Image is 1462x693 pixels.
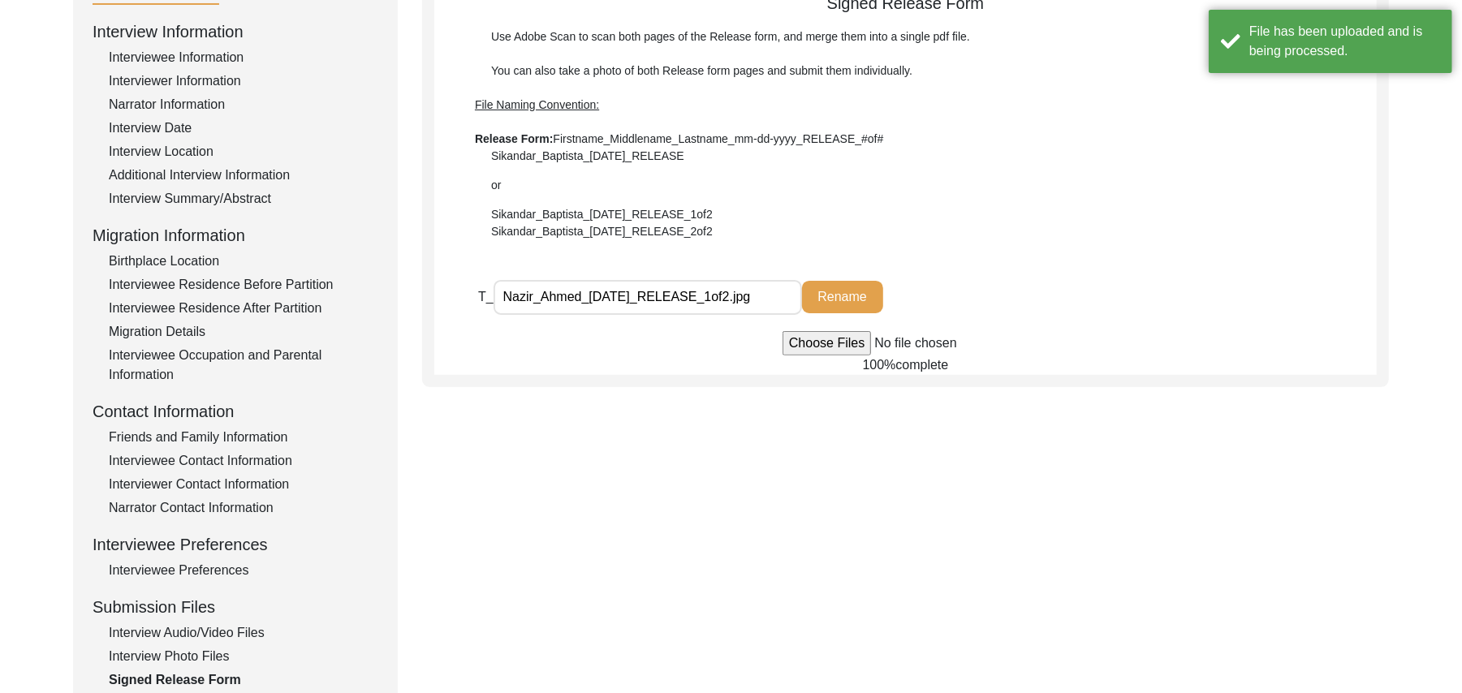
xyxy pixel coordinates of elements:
div: Interviewee Preferences [109,561,378,580]
div: Use Adobe Scan to scan both pages of the Release form, and merge them into a single pdf file. You... [475,28,1336,240]
div: Interviewee Residence After Partition [109,299,378,318]
div: Interview Summary/Abstract [109,189,378,209]
div: Signed Release Form [109,670,378,690]
div: Interview Information [93,19,378,44]
div: Interviewee Preferences [93,532,378,557]
div: Friends and Family Information [109,428,378,447]
span: 100% [863,358,896,372]
div: Narrator Contact Information [109,498,378,518]
div: Interviewee Contact Information [109,451,378,471]
div: Migration Information [93,223,378,247]
div: Interview Audio/Video Files [109,623,378,643]
div: Additional Interview Information [109,166,378,185]
div: Interview Date [109,118,378,138]
span: File Naming Convention: [475,98,599,111]
div: Interview Location [109,142,378,161]
div: Submission Files [93,595,378,619]
div: or [475,177,1336,194]
div: Contact Information [93,399,378,424]
div: Birthplace Location [109,252,378,271]
b: Release Form: [475,132,553,145]
div: Interviewee Occupation and Parental Information [109,346,378,385]
div: Interview Photo Files [109,647,378,666]
div: Narrator Information [109,95,378,114]
span: T_ [478,290,494,303]
div: Interviewer Information [109,71,378,91]
div: File has been uploaded and is being processed. [1249,22,1440,61]
span: complete [896,358,949,372]
div: Migration Details [109,322,378,342]
div: Interviewer Contact Information [109,475,378,494]
button: Rename [802,281,883,313]
div: Interviewee Information [109,48,378,67]
div: Interviewee Residence Before Partition [109,275,378,295]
